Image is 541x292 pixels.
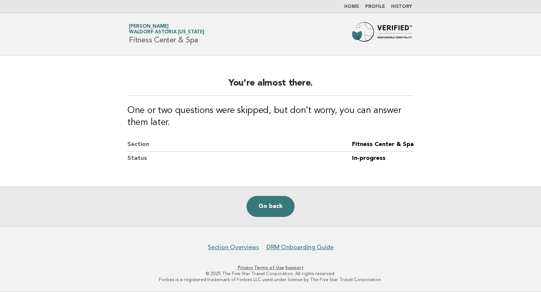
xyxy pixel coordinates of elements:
[129,24,204,44] h1: Fitness Center & Spa
[246,196,295,217] a: Go back
[208,244,259,251] a: Section Overviews
[352,138,414,152] dd: Fitness Center & Spa
[41,271,500,277] p: © 2025 The Five Star Travel Corporation. All rights reserved.
[238,265,253,270] a: Privacy
[127,138,352,152] dt: Section
[352,22,412,46] img: Forbes Travel Guide
[344,5,359,9] a: Home
[352,152,414,165] dd: In-progress
[266,244,334,251] a: DRM Onboarding Guide
[285,265,304,270] a: Support
[41,277,500,283] p: Forbes is a registered trademark of Forbes LLC used under license by The Five Star Travel Corpora...
[129,24,204,35] a: [PERSON_NAME]Waldorf Astoria [US_STATE]
[129,30,204,35] span: Waldorf Astoria [US_STATE]
[391,5,412,9] a: History
[127,152,352,165] dt: Status
[127,105,414,129] h3: One or two questions were skipped, but don't worry, you can answer them later.
[41,265,500,271] p: · ·
[127,77,414,96] h2: You're almost there.
[254,265,284,270] a: Terms of Use
[365,5,385,9] a: Profile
